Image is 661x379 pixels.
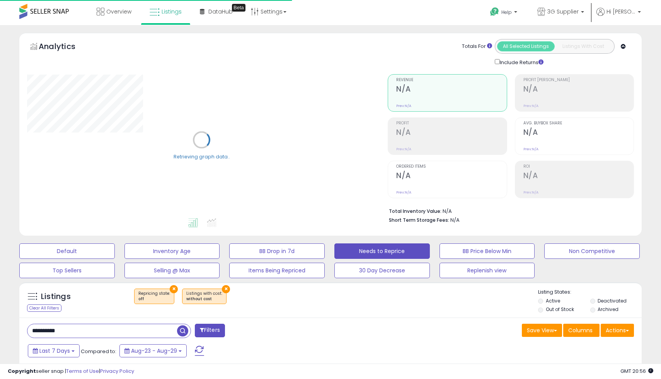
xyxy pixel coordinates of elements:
[100,367,134,375] a: Privacy Policy
[106,8,131,15] span: Overview
[523,190,538,195] small: Prev: N/A
[39,347,70,355] span: Last 7 Days
[523,85,634,95] h2: N/A
[396,171,506,182] h2: N/A
[554,41,612,51] button: Listings With Cost
[232,4,245,12] div: Tooltip anchor
[596,8,641,25] a: Hi [PERSON_NAME]
[334,243,430,259] button: Needs to Reprice
[396,147,411,151] small: Prev: N/A
[28,344,80,357] button: Last 7 Days
[546,297,560,304] label: Active
[81,348,116,355] span: Compared to:
[195,324,225,337] button: Filters
[523,165,634,169] span: ROI
[522,324,562,337] button: Save View
[462,43,492,50] div: Totals For
[124,263,220,278] button: Selling @ Max
[19,243,115,259] button: Default
[544,243,640,259] button: Non Competitive
[606,8,635,15] span: Hi [PERSON_NAME]
[119,344,187,357] button: Aug-23 - Aug-29
[450,216,460,224] span: N/A
[222,285,230,293] button: ×
[396,165,506,169] span: Ordered Items
[138,291,170,302] span: Repricing state :
[8,368,134,375] div: seller snap | |
[601,324,634,337] button: Actions
[568,326,593,334] span: Columns
[396,104,411,108] small: Prev: N/A
[131,347,177,355] span: Aug-23 - Aug-29
[8,367,36,375] strong: Copyright
[598,306,618,313] label: Archived
[563,324,600,337] button: Columns
[19,263,115,278] button: Top Sellers
[490,7,499,17] i: Get Help
[124,243,220,259] button: Inventory Age
[396,128,506,138] h2: N/A
[523,78,634,82] span: Profit [PERSON_NAME]
[620,367,653,375] span: 2025-09-6 20:56 GMT
[497,41,555,51] button: All Selected Listings
[396,190,411,195] small: Prev: N/A
[389,208,441,214] b: Total Inventory Value:
[440,263,535,278] button: Replenish view
[440,243,535,259] button: BB Price Below Min
[229,263,325,278] button: Items Being Repriced
[27,304,61,312] div: Clear All Filters
[484,1,525,25] a: Help
[138,296,170,302] div: off
[186,296,222,302] div: without cost
[546,306,574,313] label: Out of Stock
[229,243,325,259] button: BB Drop in 7d
[170,285,178,293] button: ×
[523,171,634,182] h2: N/A
[389,206,628,215] li: N/A
[396,85,506,95] h2: N/A
[41,291,71,302] h5: Listings
[208,8,233,15] span: DataHub
[334,263,430,278] button: 30 Day Decrease
[162,8,182,15] span: Listings
[598,297,627,304] label: Deactivated
[547,8,579,15] span: 3G Supplier
[186,291,222,302] span: Listings with cost :
[523,121,634,126] span: Avg. Buybox Share
[538,289,641,296] p: Listing States:
[389,217,449,223] b: Short Term Storage Fees:
[396,78,506,82] span: Revenue
[501,9,512,15] span: Help
[523,128,634,138] h2: N/A
[489,58,553,66] div: Include Returns
[523,147,538,151] small: Prev: N/A
[66,367,99,375] a: Terms of Use
[396,121,506,126] span: Profit
[39,41,90,54] h5: Analytics
[523,104,538,108] small: Prev: N/A
[174,153,230,160] div: Retrieving graph data..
